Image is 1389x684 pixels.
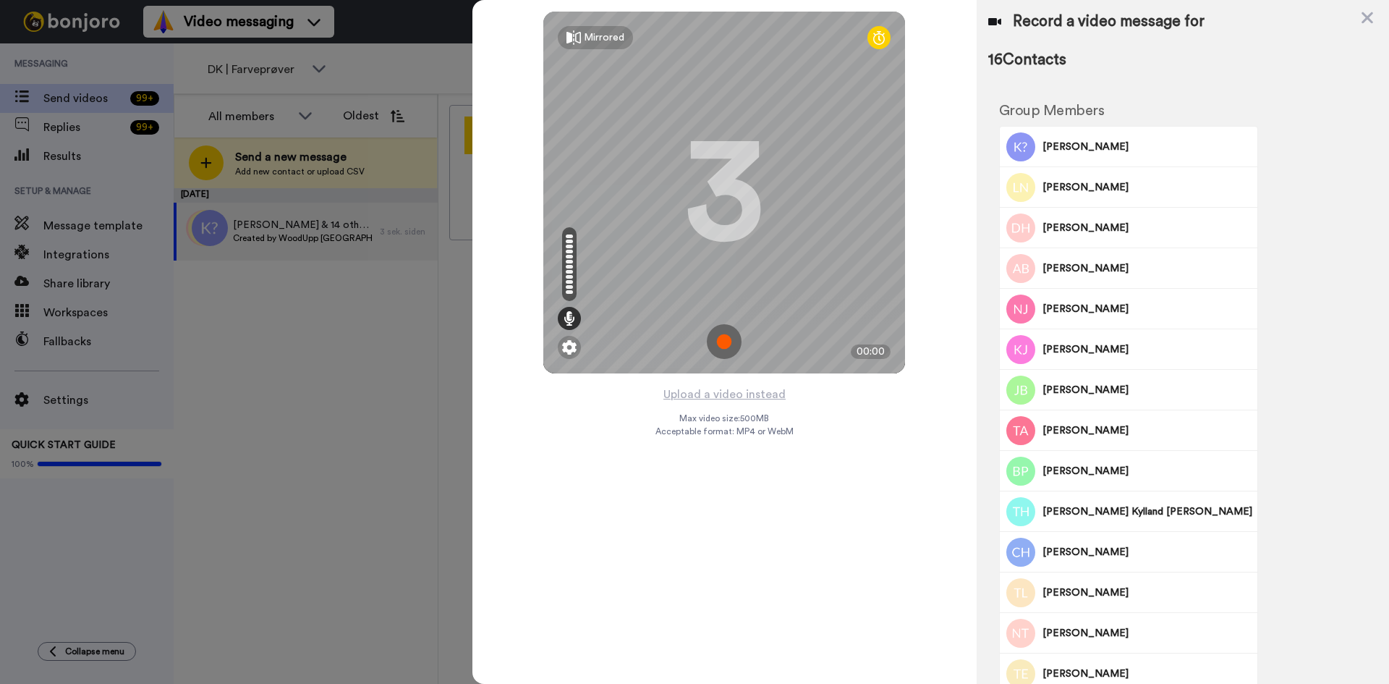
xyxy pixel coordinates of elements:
span: [PERSON_NAME] [1042,464,1252,478]
span: [PERSON_NAME] [1042,667,1252,681]
span: [PERSON_NAME] [1042,383,1252,397]
img: Image of Torben Lange [1006,578,1035,607]
span: Max video size: 500 MB [679,413,769,424]
span: [PERSON_NAME] [1042,221,1252,235]
img: Image of Nisa Togh Andersen [1006,619,1035,648]
img: Image of Thomas Kylland Hjort [1006,497,1035,526]
button: Upload a video instead [659,385,790,404]
img: ic_record_start.svg [707,324,742,359]
img: Image of Nanna Jacobsen [1006,295,1035,324]
img: Image of Anders Bilen [1006,254,1035,283]
img: Image of Dorthe Horsted [1006,214,1035,242]
div: 3 [684,138,764,247]
span: [PERSON_NAME] [1042,342,1252,357]
div: 00:00 [851,345,891,359]
span: [PERSON_NAME] [1042,423,1252,438]
span: [PERSON_NAME] [1042,626,1252,641]
img: Image of Brian Pehrson [1006,457,1035,486]
img: Image of Torben Andersen [1006,416,1035,445]
img: Image of Jasmin Bucholz [1006,376,1035,405]
span: [PERSON_NAME] [1042,140,1252,154]
span: [PERSON_NAME] [1042,302,1252,316]
span: [PERSON_NAME] [1042,180,1252,195]
img: Image of Kasper Østerberg [1006,132,1035,161]
span: [PERSON_NAME] [1042,545,1252,560]
img: Image of Claus Henriksen [1006,538,1035,567]
span: Acceptable format: MP4 or WebM [655,426,794,437]
h2: Group Members [999,103,1258,119]
img: ic_gear.svg [562,340,577,355]
span: [PERSON_NAME] [1042,261,1252,276]
img: Image of Kurt Jensen [1006,335,1035,364]
img: Image of Lasse Neve [1006,173,1035,202]
span: [PERSON_NAME] [1042,586,1252,600]
span: [PERSON_NAME] Kylland [PERSON_NAME] [1042,504,1252,519]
